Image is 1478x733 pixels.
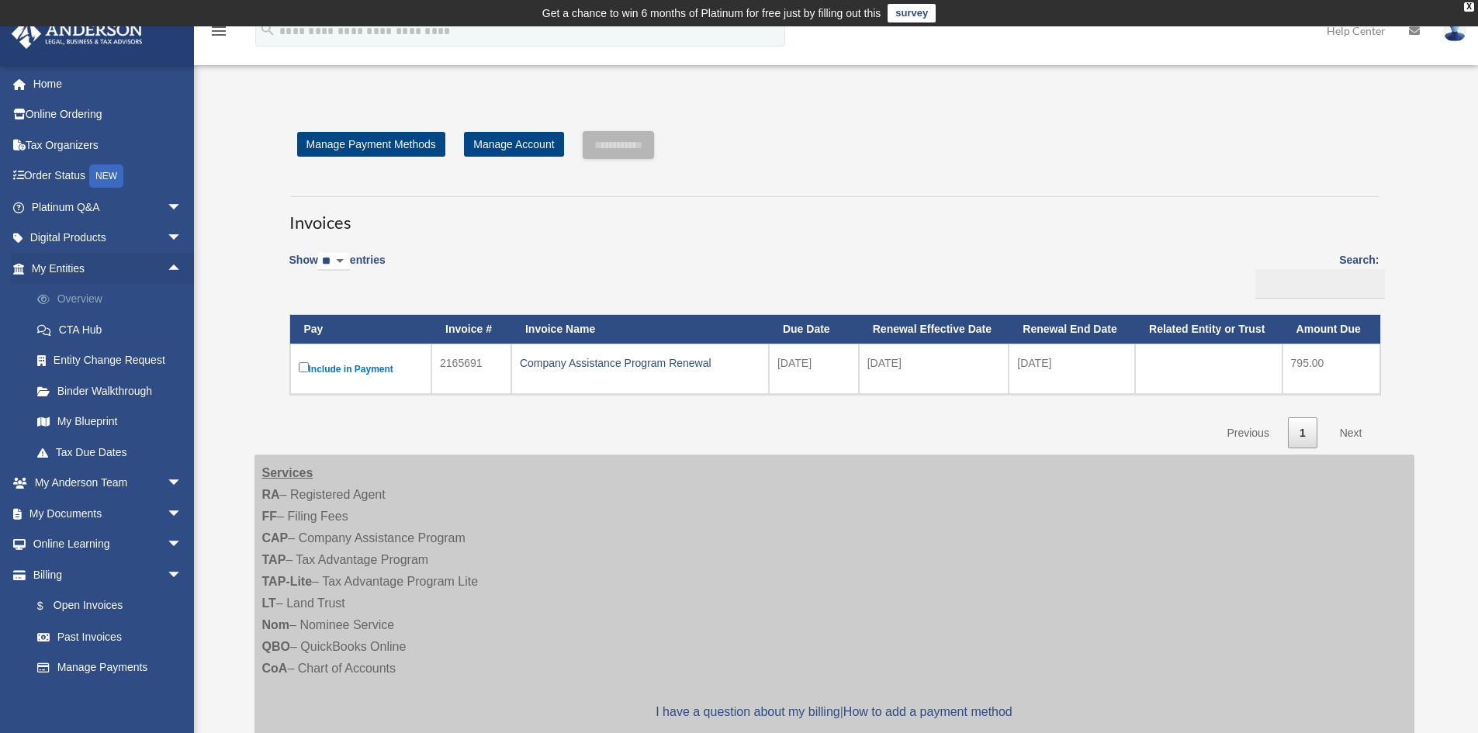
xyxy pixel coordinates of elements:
div: close [1464,2,1474,12]
a: menu [209,27,228,40]
th: Amount Due: activate to sort column ascending [1282,315,1380,344]
select: Showentries [318,253,350,271]
span: arrow_drop_down [167,498,198,530]
td: 2165691 [431,344,511,394]
td: [DATE] [859,344,1009,394]
strong: CAP [262,531,289,545]
strong: LT [262,596,276,610]
div: NEW [89,164,123,188]
td: 795.00 [1282,344,1380,394]
th: Invoice Name: activate to sort column ascending [511,315,769,344]
a: I have a question about my billing [656,705,839,718]
strong: TAP [262,553,286,566]
span: $ [46,596,54,616]
a: Online Ordering [11,99,206,130]
h3: Invoices [289,196,1379,235]
a: My Anderson Teamarrow_drop_down [11,468,206,499]
td: [DATE] [769,344,859,394]
i: search [259,21,276,38]
a: Past Invoices [22,621,198,652]
div: Company Assistance Program Renewal [520,352,760,374]
a: Binder Walkthrough [22,375,206,406]
a: 1 [1288,417,1317,449]
th: Renewal Effective Date: activate to sort column ascending [859,315,1009,344]
a: Tax Due Dates [22,437,206,468]
a: Digital Productsarrow_drop_down [11,223,206,254]
th: Due Date: activate to sort column ascending [769,315,859,344]
span: arrow_drop_down [167,468,198,500]
a: How to add a payment method [843,705,1012,718]
div: Get a chance to win 6 months of Platinum for free just by filling out this [542,4,881,22]
a: survey [888,4,936,22]
label: Show entries [289,251,386,286]
strong: TAP-Lite [262,575,313,588]
a: Online Learningarrow_drop_down [11,529,206,560]
img: Anderson Advisors Platinum Portal [7,19,147,49]
a: Manage Account [464,132,563,157]
strong: Nom [262,618,290,631]
i: menu [209,22,228,40]
input: Include in Payment [299,362,309,372]
span: arrow_drop_up [167,253,198,285]
strong: RA [262,488,280,501]
a: My Entitiesarrow_drop_up [11,253,206,284]
span: arrow_drop_down [167,192,198,223]
a: Billingarrow_drop_down [11,559,198,590]
a: Tax Organizers [11,130,206,161]
a: CTA Hub [22,314,206,345]
p: | [262,701,1407,723]
a: Entity Change Request [22,345,206,376]
strong: Services [262,466,313,479]
a: Next [1328,417,1374,449]
a: Previous [1215,417,1280,449]
a: Order StatusNEW [11,161,206,192]
a: Manage Payments [22,652,198,683]
a: Platinum Q&Aarrow_drop_down [11,192,206,223]
a: Overview [22,284,206,315]
a: Home [11,68,206,99]
span: arrow_drop_down [167,223,198,254]
th: Related Entity or Trust: activate to sort column ascending [1135,315,1282,344]
a: My Blueprint [22,406,206,437]
strong: FF [262,510,278,523]
strong: CoA [262,662,288,675]
label: Search: [1250,251,1379,299]
label: Include in Payment [299,359,424,379]
a: $Open Invoices [22,590,190,622]
a: My Documentsarrow_drop_down [11,498,206,529]
img: User Pic [1443,19,1466,42]
th: Pay: activate to sort column descending [290,315,432,344]
span: arrow_drop_down [167,559,198,591]
a: Manage Payment Methods [297,132,445,157]
input: Search: [1255,269,1385,299]
strong: QBO [262,640,290,653]
span: arrow_drop_down [167,529,198,561]
th: Invoice #: activate to sort column ascending [431,315,511,344]
td: [DATE] [1009,344,1135,394]
th: Renewal End Date: activate to sort column ascending [1009,315,1135,344]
